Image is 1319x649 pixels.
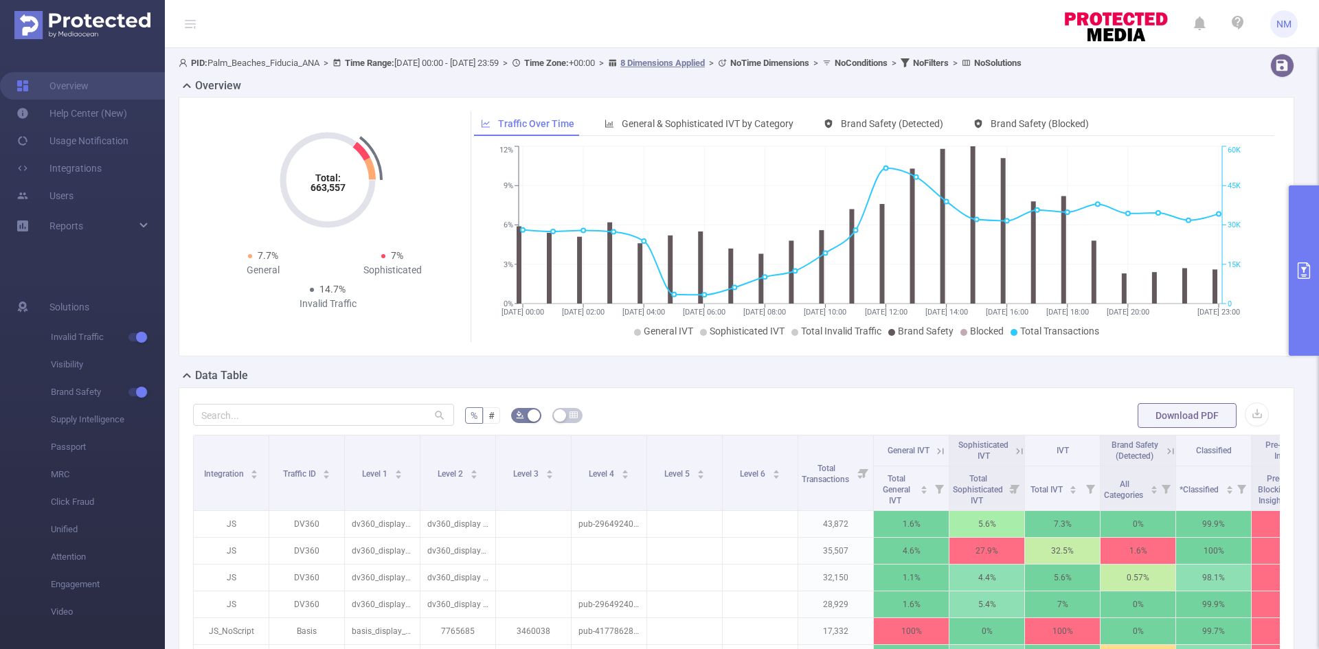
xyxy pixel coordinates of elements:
[524,58,569,68] b: Time Zone:
[1150,483,1158,488] i: icon: caret-up
[920,483,928,492] div: Sort
[572,618,646,644] p: pub-4177862836555934
[798,591,873,617] p: 28,929
[1025,565,1100,591] p: 5.6%
[1101,591,1175,617] p: 0%
[420,538,495,564] p: dv360_display_rt [1014634825]
[1101,565,1175,591] p: 0.57%
[697,468,705,476] div: Sort
[345,511,420,537] p: dv360_display_wellness [21224529747]
[195,367,248,384] h2: Data Table
[51,516,165,543] span: Unified
[345,618,420,644] p: basis_display_nyt_brand [3073674]
[394,468,403,476] div: Sort
[949,591,1024,617] p: 5.4%
[1228,146,1241,155] tspan: 60K
[1046,308,1088,317] tspan: [DATE] 18:00
[420,591,495,617] p: dv360_display [1015939841]
[263,297,392,311] div: Invalid Traffic
[1150,483,1158,492] div: Sort
[420,565,495,591] p: dv360_display [1015939841]
[898,326,954,337] span: Brand Safety
[1081,466,1100,510] i: Filter menu
[194,511,269,537] p: JS
[874,565,949,591] p: 1.1%
[730,58,809,68] b: No Time Dimensions
[1180,485,1221,494] span: *Classified
[798,565,873,591] p: 32,150
[51,406,165,433] span: Supply Intelligence
[570,411,578,419] i: icon: table
[991,118,1089,129] span: Brand Safety (Blocked)
[513,469,541,479] span: Level 3
[269,538,344,564] p: DV360
[664,469,692,479] span: Level 5
[1030,485,1065,494] span: Total IVT
[545,468,554,476] div: Sort
[620,58,705,68] u: 8 Dimensions Applied
[589,469,616,479] span: Level 4
[1176,538,1251,564] p: 100%
[191,58,207,68] b: PID:
[572,511,646,537] p: pub-2964924015572549
[311,182,346,193] tspan: 663,557
[391,250,403,261] span: 7%
[949,565,1024,591] p: 4.4%
[958,440,1008,461] span: Sophisticated IVT
[194,538,269,564] p: JS
[51,598,165,626] span: Video
[251,473,258,477] i: icon: caret-down
[622,118,793,129] span: General & Sophisticated IVT by Category
[1176,565,1251,591] p: 98.1%
[269,511,344,537] p: DV360
[864,308,907,317] tspan: [DATE] 12:00
[874,618,949,644] p: 100%
[1258,474,1290,505] span: Pre-Blocking Insights
[1025,618,1100,644] p: 100%
[949,538,1024,564] p: 27.9%
[874,591,949,617] p: 1.6%
[319,58,332,68] span: >
[194,591,269,617] p: JS
[319,284,346,295] span: 14.7%
[420,618,495,644] p: 7765685
[283,469,318,479] span: Traffic ID
[974,58,1022,68] b: No Solutions
[1070,488,1077,492] i: icon: caret-down
[1176,511,1251,537] p: 99.9%
[1112,440,1158,461] span: Brand Safety (Detected)
[394,468,402,472] i: icon: caret-up
[315,172,341,183] tspan: Total:
[199,263,328,277] div: General
[801,326,881,337] span: Total Invalid Traffic
[1069,483,1077,492] div: Sort
[345,591,420,617] p: dv360_display_outdoors [21235269994]
[51,543,165,571] span: Attention
[1101,511,1175,537] p: 0%
[1020,326,1099,337] span: Total Transactions
[498,118,574,129] span: Traffic Over Time
[1106,308,1149,317] tspan: [DATE] 20:00
[322,468,330,476] div: Sort
[193,404,454,426] input: Search...
[772,473,780,477] i: icon: caret-down
[874,538,949,564] p: 4.6%
[269,565,344,591] p: DV360
[888,446,929,455] span: General IVT
[929,466,949,510] i: Filter menu
[854,435,873,510] i: Filter menu
[772,468,780,472] i: icon: caret-up
[562,308,605,317] tspan: [DATE] 02:00
[16,155,102,182] a: Integrations
[250,468,258,476] div: Sort
[683,308,725,317] tspan: [DATE] 06:00
[1101,618,1175,644] p: 0%
[49,212,83,240] a: Reports
[251,468,258,472] i: icon: caret-up
[516,411,524,419] i: icon: bg-colors
[345,565,420,591] p: dv360_display_wellness [21224529747]
[621,473,629,477] i: icon: caret-down
[195,78,241,94] h2: Overview
[1276,10,1292,38] span: NM
[269,618,344,644] p: Basis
